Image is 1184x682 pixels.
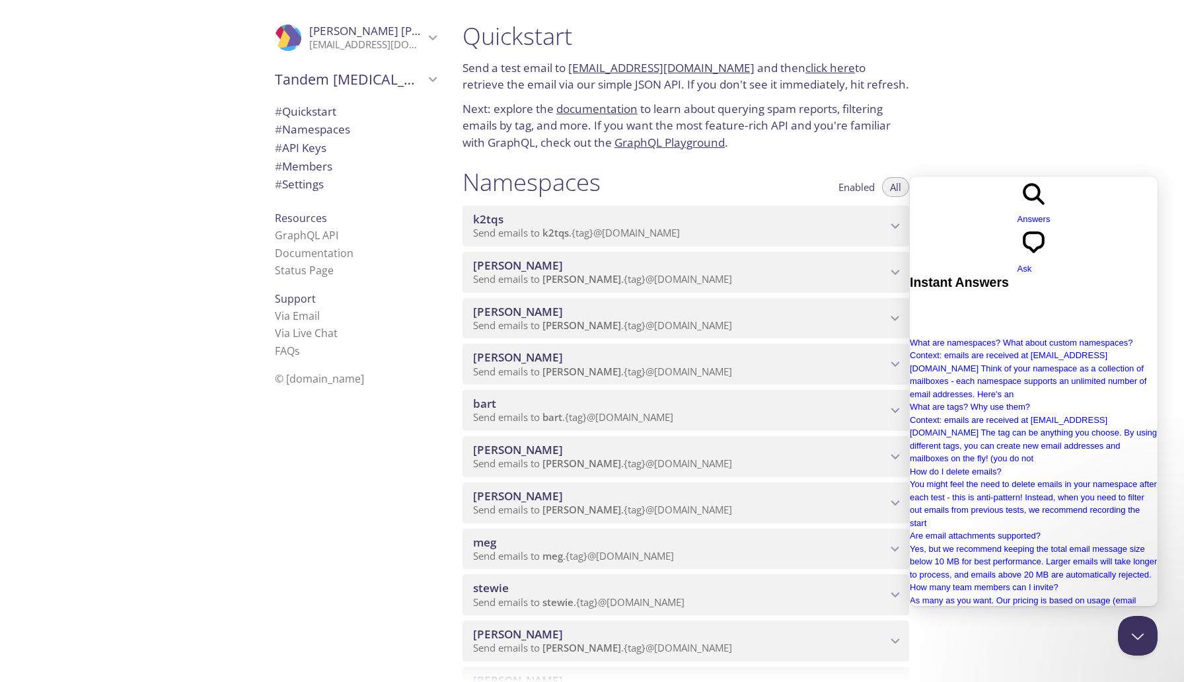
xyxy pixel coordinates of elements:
div: peter namespace [462,482,909,523]
span: stewie [473,580,509,595]
div: lisa namespace [462,344,909,385]
div: marge namespace [462,298,909,339]
span: [PERSON_NAME] [473,350,563,365]
span: bart [473,396,496,411]
div: Team Settings [264,175,447,194]
span: meg [542,549,563,562]
span: [PERSON_NAME] [542,272,621,285]
div: homer namespace [462,252,909,293]
span: bart [542,410,562,424]
iframe: Help Scout Beacon - Close [1118,616,1158,656]
button: All [882,177,909,197]
a: [EMAIL_ADDRESS][DOMAIN_NAME] [568,60,755,75]
div: maggie namespace [462,436,909,477]
p: [EMAIL_ADDRESS][DOMAIN_NAME] [309,38,424,52]
span: Quickstart [275,104,336,119]
span: [PERSON_NAME] [542,319,621,332]
div: Michael Tyler [264,16,447,59]
h1: Namespaces [462,167,601,197]
span: # [275,176,282,192]
span: [PERSON_NAME] [473,488,563,504]
div: lois namespace [462,621,909,662]
span: Settings [275,176,324,192]
a: Via Email [275,309,320,323]
div: API Keys [264,139,447,157]
a: Documentation [275,246,353,260]
span: k2tqs [473,211,503,227]
span: Send emails to . {tag} @[DOMAIN_NAME] [473,319,732,332]
div: stewie namespace [462,574,909,615]
span: [PERSON_NAME] [473,304,563,319]
div: bart namespace [462,390,909,431]
span: Resources [275,211,327,225]
span: Send emails to . {tag} @[DOMAIN_NAME] [473,549,674,562]
span: Members [275,159,332,174]
span: Send emails to . {tag} @[DOMAIN_NAME] [473,365,732,378]
div: meg namespace [462,529,909,570]
span: Send emails to . {tag} @[DOMAIN_NAME] [473,226,680,239]
span: © [DOMAIN_NAME] [275,371,364,386]
span: Namespaces [275,122,350,137]
span: # [275,140,282,155]
span: # [275,159,282,174]
div: k2tqs namespace [462,206,909,246]
span: [PERSON_NAME] [473,442,563,457]
span: s [295,344,300,358]
span: stewie [542,595,573,609]
p: Send a test email to and then to retrieve the email via our simple JSON API. If you don't see it ... [462,59,909,93]
span: Send emails to . {tag} @[DOMAIN_NAME] [473,457,732,470]
a: FAQ [275,344,300,358]
span: meg [473,535,496,550]
h1: Quickstart [462,21,909,51]
div: Members [264,157,447,176]
span: Support [275,291,316,306]
a: click here [805,60,855,75]
span: # [275,122,282,137]
span: [PERSON_NAME] [542,457,621,470]
span: [PERSON_NAME] [PERSON_NAME] [309,23,490,38]
div: Namespaces [264,120,447,139]
button: Enabled [831,177,883,197]
span: Send emails to . {tag} @[DOMAIN_NAME] [473,595,684,609]
span: API Keys [275,140,326,155]
span: [PERSON_NAME] [542,641,621,654]
a: GraphQL Playground [614,135,725,150]
div: Tandem Diabetes Care Inc. [264,62,447,96]
span: # [275,104,282,119]
a: GraphQL API [275,228,338,243]
span: [PERSON_NAME] [473,258,563,273]
iframe: Help Scout Beacon - Live Chat, Contact Form, and Knowledge Base [910,176,1158,606]
span: [PERSON_NAME] [542,503,621,516]
span: Send emails to . {tag} @[DOMAIN_NAME] [473,410,673,424]
span: Send emails to . {tag} @[DOMAIN_NAME] [473,641,732,654]
a: Status Page [275,263,334,278]
p: Next: explore the to learn about querying spam reports, filtering emails by tag, and more. If you... [462,100,909,151]
span: [PERSON_NAME] [542,365,621,378]
a: documentation [556,101,638,116]
span: Tandem [MEDICAL_DATA] Care Inc. [275,70,424,89]
a: Via Live Chat [275,326,338,340]
span: Send emails to . {tag} @[DOMAIN_NAME] [473,503,732,516]
div: Quickstart [264,102,447,121]
span: Send emails to . {tag} @[DOMAIN_NAME] [473,272,732,285]
span: k2tqs [542,226,569,239]
span: [PERSON_NAME] [473,626,563,642]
